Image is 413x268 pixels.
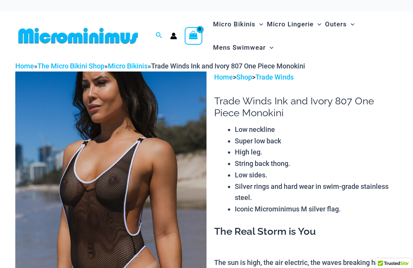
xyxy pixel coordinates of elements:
a: Mens SwimwearMenu ToggleMenu Toggle [211,36,275,59]
a: Micro LingerieMenu ToggleMenu Toggle [265,13,323,36]
nav: Site Navigation [210,11,398,60]
span: » » » [15,62,305,70]
p: > > [214,71,398,83]
a: The Micro Bikini Shop [37,62,104,70]
a: Micro BikinisMenu ToggleMenu Toggle [211,13,265,36]
span: Micro Lingerie [267,15,314,34]
li: Low neckline [235,124,398,135]
span: Micro Bikinis [213,15,255,34]
img: MM SHOP LOGO FLAT [15,27,141,44]
span: Menu Toggle [266,38,273,57]
li: Iconic Microminimus M silver flag. [235,203,398,215]
a: Search icon link [156,31,163,41]
li: Silver rings and hard wear in swim-grade stainless steel. [235,181,398,203]
span: Outers [325,15,347,34]
span: Trade Winds Ink and Ivory 807 One Piece Monokini [151,62,305,70]
a: Shop [236,73,252,81]
li: Low sides. [235,169,398,181]
li: String back thong. [235,158,398,169]
a: Micro Bikinis [108,62,148,70]
li: High leg. [235,146,398,158]
span: Menu Toggle [255,15,263,34]
span: Menu Toggle [347,15,354,34]
a: Home [214,73,233,81]
a: Trade Winds [255,73,294,81]
a: View Shopping Cart, empty [185,27,202,45]
li: Super low back [235,135,398,147]
h1: Trade Winds Ink and Ivory 807 One Piece Monokini [214,95,398,119]
a: Account icon link [170,32,177,39]
span: Menu Toggle [314,15,321,34]
a: OutersMenu ToggleMenu Toggle [323,13,356,36]
a: Home [15,62,34,70]
span: Mens Swimwear [213,38,266,57]
h3: The Real Storm is You [214,225,398,238]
